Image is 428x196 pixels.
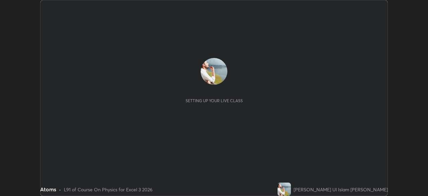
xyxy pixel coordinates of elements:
[186,98,243,103] div: Setting up your live class
[278,183,291,196] img: 8542fd9634654b18b5ab1538d47c8f9c.jpg
[294,186,388,193] div: [PERSON_NAME] Ul Islam [PERSON_NAME]
[40,185,56,193] div: Atoms
[64,186,152,193] div: L91 of Course On Physics for Excel 3 2026
[201,58,227,85] img: 8542fd9634654b18b5ab1538d47c8f9c.jpg
[59,186,61,193] div: •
